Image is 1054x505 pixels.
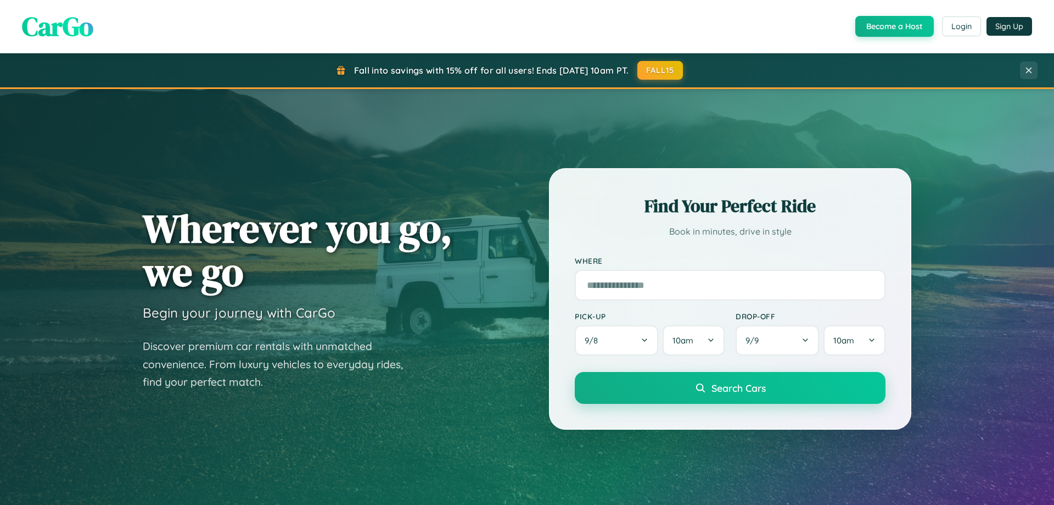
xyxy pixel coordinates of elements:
[143,304,335,321] h3: Begin your journey with CarGo
[575,312,725,321] label: Pick-up
[575,224,885,240] p: Book in minutes, drive in style
[575,256,885,265] label: Where
[575,194,885,218] h2: Find Your Perfect Ride
[736,312,885,321] label: Drop-off
[354,65,629,76] span: Fall into savings with 15% off for all users! Ends [DATE] 10am PT.
[942,16,981,36] button: Login
[22,8,93,45] span: CarGo
[855,16,934,37] button: Become a Host
[143,207,452,293] h1: Wherever you go, we go
[143,337,417,391] p: Discover premium car rentals with unmatched convenience. From luxury vehicles to everyday rides, ...
[736,325,819,356] button: 9/9
[575,372,885,404] button: Search Cars
[637,61,683,80] button: FALL15
[672,335,693,346] span: 10am
[585,335,603,346] span: 9 / 8
[745,335,764,346] span: 9 / 9
[711,382,766,394] span: Search Cars
[986,17,1032,36] button: Sign Up
[833,335,854,346] span: 10am
[823,325,885,356] button: 10am
[575,325,658,356] button: 9/8
[663,325,725,356] button: 10am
